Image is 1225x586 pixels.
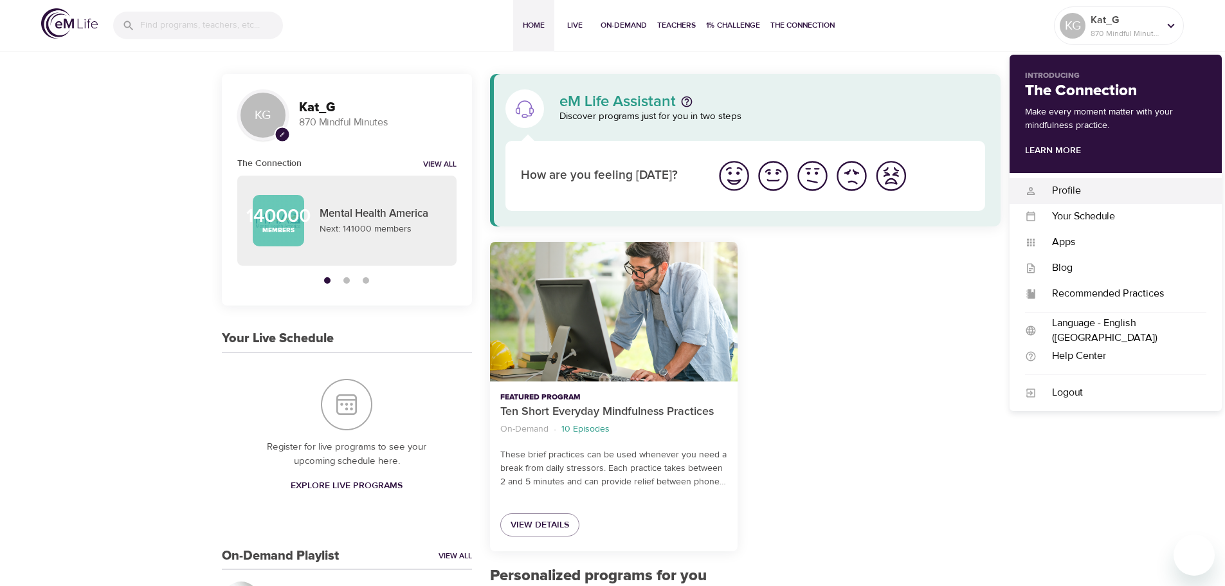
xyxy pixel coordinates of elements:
[706,19,760,32] span: 1% Challenge
[834,158,869,194] img: bad
[521,167,699,185] p: How are you feeling [DATE]?
[222,549,339,563] h3: On-Demand Playlist
[561,423,610,436] p: 10 Episodes
[1037,286,1206,301] div: Recommended Practices
[248,440,446,469] p: Register for live programs to see your upcoming schedule here.
[873,158,909,194] img: worst
[601,19,647,32] span: On-Demand
[770,19,835,32] span: The Connection
[1025,105,1206,133] p: Make every moment matter with your mindfulness practice.
[1037,316,1206,345] div: Language - English ([GEOGRAPHIC_DATA])
[490,242,738,381] button: Ten Short Everyday Mindfulness Practices
[320,223,441,236] p: Next: 141000 members
[832,156,871,196] button: I'm feeling bad
[714,156,754,196] button: I'm feeling great
[320,206,441,223] p: Mental Health America
[500,448,727,489] p: These brief practices can be used whenever you need a break from daily stressors. Each practice t...
[1037,235,1206,250] div: Apps
[321,379,372,430] img: Your Live Schedule
[756,158,791,194] img: good
[1037,183,1206,198] div: Profile
[237,156,302,170] h6: The Connection
[1091,28,1159,39] p: 870 Mindful Minutes
[439,551,472,562] a: View All
[246,206,311,226] p: 140000
[140,12,283,39] input: Find programs, teachers, etc...
[500,421,727,438] nav: breadcrumb
[1025,70,1206,82] p: Introducing
[754,156,793,196] button: I'm feeling good
[291,478,403,494] span: Explore Live Programs
[793,156,832,196] button: I'm feeling ok
[1037,349,1206,363] div: Help Center
[559,19,590,32] span: Live
[286,474,408,498] a: Explore Live Programs
[514,98,535,119] img: eM Life Assistant
[1060,13,1085,39] div: KG
[1174,535,1215,576] iframe: Button to launch messaging window
[559,109,986,124] p: Discover programs just for you in two steps
[518,19,549,32] span: Home
[1025,145,1081,156] a: Learn More
[559,94,676,109] p: eM Life Assistant
[41,8,98,39] img: logo
[262,226,295,235] p: Members
[1025,82,1206,100] h2: The Connection
[222,331,334,346] h3: Your Live Schedule
[871,156,911,196] button: I'm feeling worst
[657,19,696,32] span: Teachers
[237,89,289,141] div: KG
[1037,261,1206,275] div: Blog
[299,115,457,130] p: 870 Mindful Minutes
[795,158,830,194] img: ok
[500,513,579,537] a: View Details
[1037,385,1206,400] div: Logout
[500,403,727,421] p: Ten Short Everyday Mindfulness Practices
[423,160,457,170] a: View all notifications
[500,423,549,436] p: On-Demand
[716,158,752,194] img: great
[554,421,556,438] li: ·
[490,567,1001,585] h2: Personalized programs for you
[299,100,457,115] h3: Kat_G
[1091,12,1159,28] p: Kat_G
[1037,209,1206,224] div: Your Schedule
[511,517,569,533] span: View Details
[500,392,727,403] p: Featured Program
